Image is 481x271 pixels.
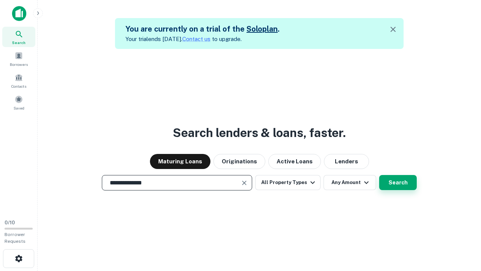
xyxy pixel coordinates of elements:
[379,175,417,190] button: Search
[247,24,278,33] a: Soloplan
[126,35,280,44] p: Your trial ends [DATE]. to upgrade.
[239,178,250,188] button: Clear
[324,175,376,190] button: Any Amount
[2,27,35,47] a: Search
[150,154,210,169] button: Maturing Loans
[213,154,265,169] button: Originations
[255,175,321,190] button: All Property Types
[126,23,280,35] h5: You are currently on a trial of the .
[11,83,26,89] span: Contacts
[2,92,35,113] a: Saved
[5,232,26,244] span: Borrower Requests
[268,154,321,169] button: Active Loans
[2,49,35,69] a: Borrowers
[2,70,35,91] a: Contacts
[173,124,346,142] h3: Search lenders & loans, faster.
[12,40,26,46] span: Search
[182,36,210,42] a: Contact us
[10,61,28,67] span: Borrowers
[14,105,24,111] span: Saved
[12,6,26,21] img: capitalize-icon.png
[5,220,15,225] span: 0 / 10
[324,154,369,169] button: Lenders
[443,211,481,247] iframe: Chat Widget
